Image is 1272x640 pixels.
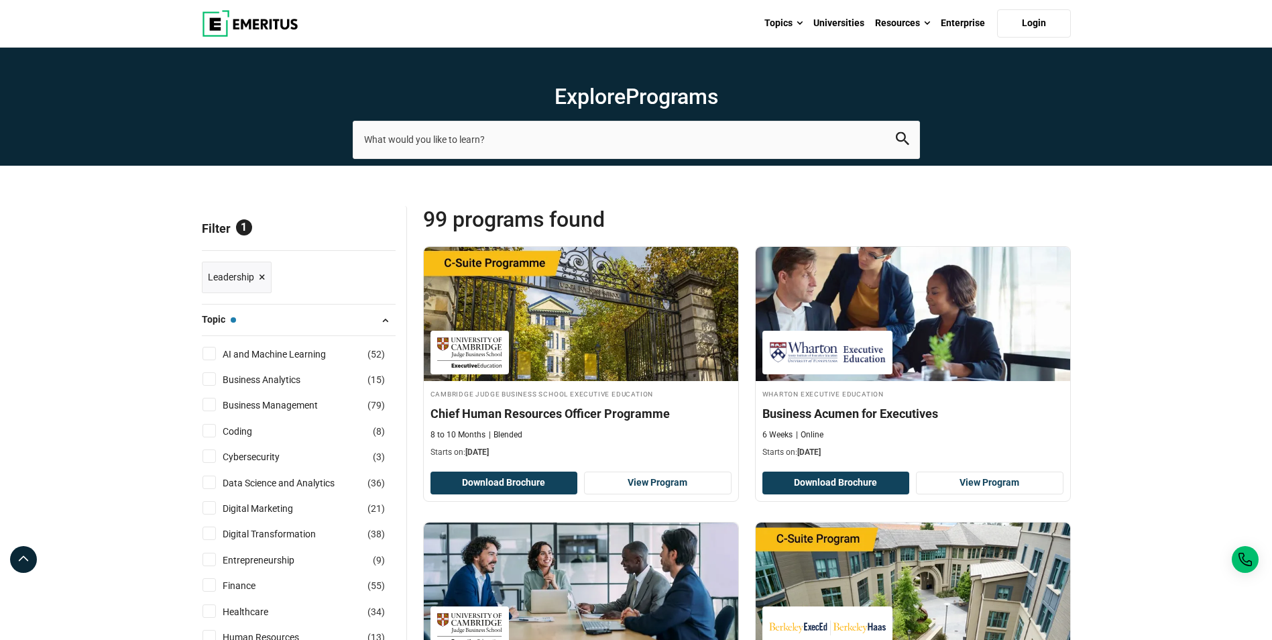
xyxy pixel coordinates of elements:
span: × [259,268,266,287]
p: 8 to 10 Months [430,429,485,441]
img: Business Acumen for Executives | Online Leadership Course [756,247,1070,381]
p: Starts on: [762,447,1063,458]
a: Business Management [223,398,345,413]
span: 55 [371,580,382,591]
span: 1 [236,219,252,235]
a: Entrepreneurship [223,553,321,568]
span: ( ) [367,604,385,619]
button: Download Brochure [762,472,910,494]
a: search [896,136,909,148]
span: ( ) [367,501,385,516]
button: search [896,132,909,148]
span: ( ) [367,527,385,541]
span: ( ) [367,398,385,413]
span: Leadership [208,270,254,284]
span: 79 [371,400,382,411]
h4: Wharton Executive Education [762,388,1063,399]
a: Coding [223,424,279,439]
span: 21 [371,503,382,514]
a: View Program [584,472,732,494]
span: 8 [376,426,382,437]
span: 34 [371,606,382,617]
span: 36 [371,478,382,488]
span: 3 [376,451,382,462]
img: Wharton Executive Education [769,337,886,368]
span: 52 [371,349,382,360]
p: Online [796,429,823,441]
a: AI and Machine Learning [223,347,353,362]
span: [DATE] [465,447,489,457]
span: 38 [371,529,382,539]
a: Leadership × [202,262,272,293]
span: ( ) [367,578,385,593]
span: ( ) [367,347,385,362]
button: Download Brochure [430,472,578,494]
p: Starts on: [430,447,732,458]
a: Healthcare [223,604,295,619]
span: ( ) [373,424,385,439]
a: Login [997,9,1071,38]
span: 99 Programs found [423,206,747,233]
a: Reset all [354,221,396,239]
span: ( ) [367,372,385,387]
a: View Program [916,472,1063,494]
h4: Chief Human Resources Officer Programme [430,405,732,422]
a: Digital Marketing [223,501,320,516]
a: Data Science and Analytics [223,476,361,490]
p: Blended [489,429,522,441]
a: Digital Transformation [223,527,343,541]
span: ( ) [373,553,385,568]
span: 15 [371,374,382,385]
a: Business Analytics [223,372,327,387]
img: Chief Human Resources Officer Programme | Online Product Design and Innovation Course [424,247,738,381]
p: 6 Weeks [762,429,793,441]
a: Cybersecurity [223,449,306,464]
img: Cambridge Judge Business School Executive Education [437,337,502,368]
span: Programs [626,84,718,109]
a: Leadership Course by Wharton Executive Education - September 18, 2025 Wharton Executive Education... [756,247,1070,466]
span: ( ) [373,449,385,464]
span: 9 [376,555,382,566]
span: Topic [202,312,236,327]
h4: Cambridge Judge Business School Executive Education [430,388,732,399]
h1: Explore [353,83,920,110]
a: Product Design and Innovation Course by Cambridge Judge Business School Executive Education - Sep... [424,247,738,466]
span: [DATE] [797,447,821,457]
p: Filter [202,206,396,250]
button: Topic [202,310,396,330]
span: ( ) [367,476,385,490]
a: Finance [223,578,282,593]
input: search-page [353,121,920,158]
h4: Business Acumen for Executives [762,405,1063,422]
